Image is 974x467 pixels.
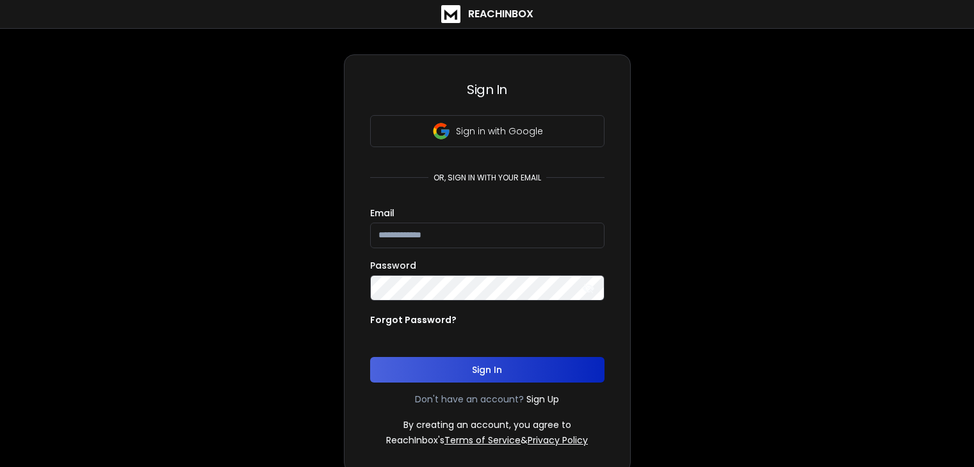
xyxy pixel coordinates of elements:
p: or, sign in with your email [428,173,546,183]
h3: Sign In [370,81,605,99]
p: Sign in with Google [456,125,543,138]
label: Password [370,261,416,270]
p: Don't have an account? [415,393,524,406]
p: Forgot Password? [370,313,457,326]
img: logo [441,5,460,23]
a: Privacy Policy [528,434,588,447]
p: ReachInbox's & [386,434,588,447]
label: Email [370,209,394,218]
a: ReachInbox [441,5,533,23]
button: Sign in with Google [370,115,605,147]
a: Terms of Service [444,434,521,447]
h1: ReachInbox [468,6,533,22]
button: Sign In [370,357,605,383]
a: Sign Up [526,393,559,406]
p: By creating an account, you agree to [403,418,571,431]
